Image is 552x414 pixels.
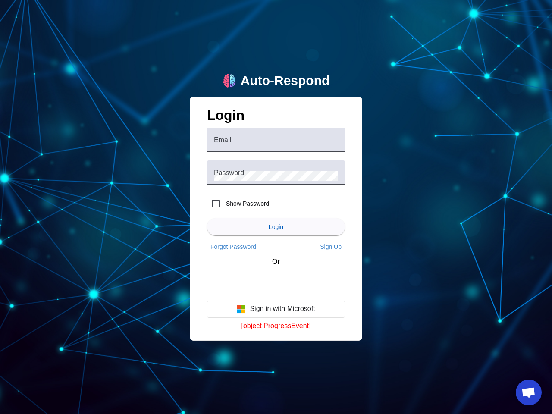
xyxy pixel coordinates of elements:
span: Or [272,258,280,266]
button: Sign in with Microsoft [207,301,345,318]
a: Open chat [516,379,542,405]
img: logo [223,74,236,88]
span: Forgot Password [210,243,256,250]
button: Login [207,218,345,235]
iframe: Sign in with Google Button [203,274,349,293]
h1: Login [207,107,345,128]
mat-label: Email [214,136,231,144]
a: logoAuto-Respond [223,73,330,88]
div: Auto-Respond [241,73,330,88]
mat-label: Password [214,169,244,176]
span: Sign Up [320,243,342,250]
label: Show Password [224,199,269,208]
span: Login [269,223,283,230]
div: [object ProgressEvent] [207,322,345,330]
img: Microsoft logo [237,305,245,314]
